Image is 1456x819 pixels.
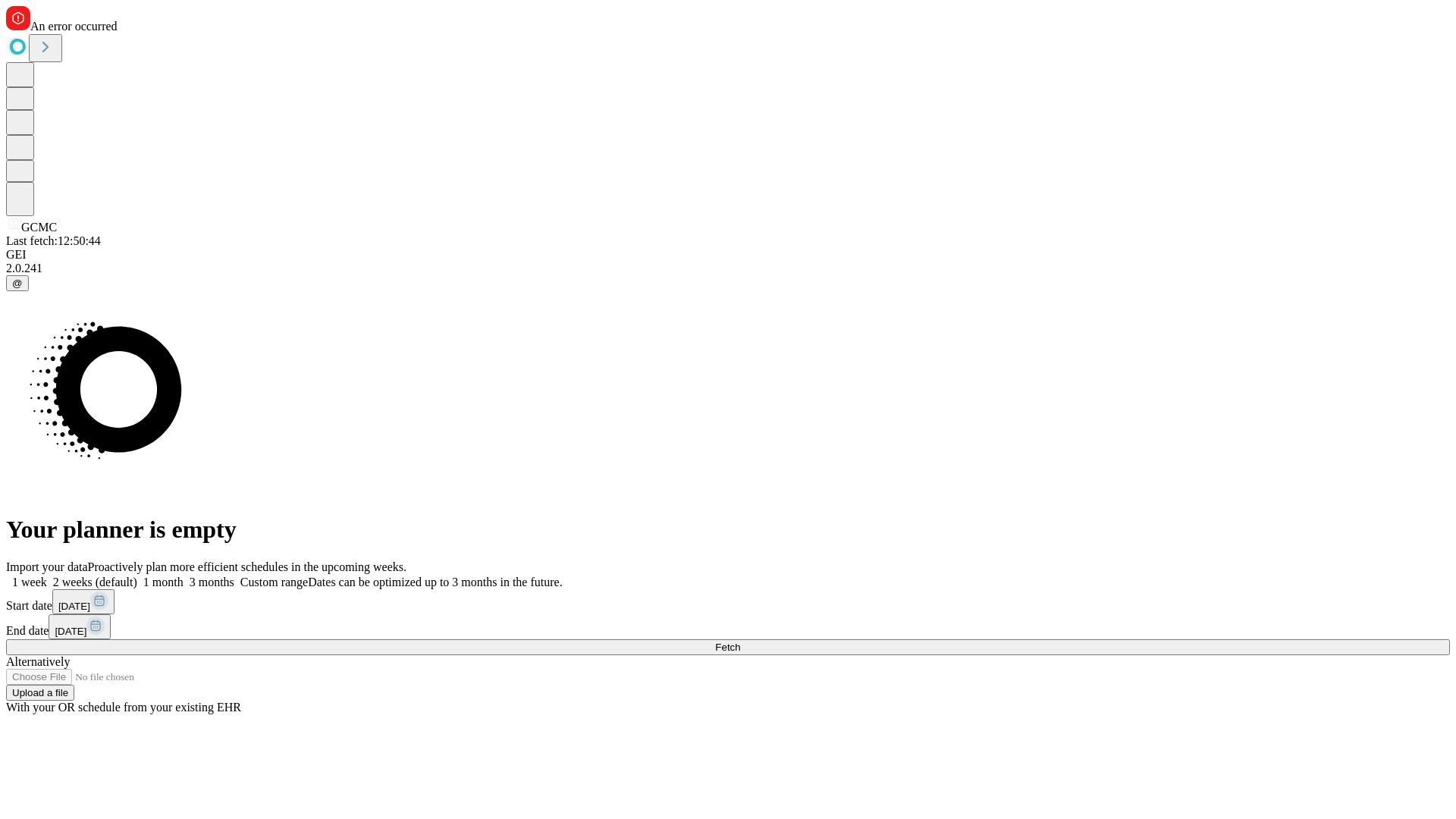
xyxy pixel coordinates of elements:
span: [DATE] [55,626,86,637]
span: Custom range [240,576,308,588]
span: Fetch [715,642,740,653]
span: An error occurred [30,20,118,33]
span: 1 week [12,576,47,588]
span: Last fetch: 12:50:44 [6,234,101,247]
span: [DATE] [58,601,90,612]
span: 1 month [143,576,184,588]
span: GCMC [21,221,57,234]
div: GEI [6,248,1450,262]
button: [DATE] [52,589,115,614]
button: [DATE] [49,614,111,639]
span: 2 weeks (default) [53,576,137,588]
div: End date [6,614,1450,639]
h1: Your planner is empty [6,516,1450,544]
button: @ [6,275,29,291]
span: @ [12,278,23,289]
span: With your OR schedule from your existing EHR [6,701,241,714]
span: 3 months [190,576,234,588]
div: Start date [6,589,1450,614]
button: Upload a file [6,685,74,701]
button: Fetch [6,639,1450,655]
span: Proactively plan more efficient schedules in the upcoming weeks. [88,560,406,573]
span: Alternatively [6,655,70,668]
span: Import your data [6,560,88,573]
span: Dates can be optimized up to 3 months in the future. [308,576,562,588]
div: 2.0.241 [6,262,1450,275]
